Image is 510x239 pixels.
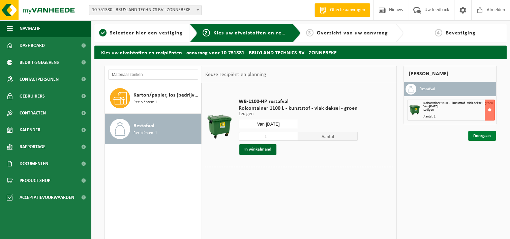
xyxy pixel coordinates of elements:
button: Restafval Recipiënten: 1 [105,114,202,144]
button: In winkelmand [239,144,276,155]
span: 4 [435,29,442,36]
span: Gebruikers [20,88,45,105]
a: 1Selecteer hier een vestiging [98,29,184,37]
span: Contactpersonen [20,71,59,88]
h2: Kies uw afvalstoffen en recipiënten - aanvraag voor 10-751381 - BRUYLAND TECHNICS BV - ZONNEBEKE [94,46,507,59]
span: Documenten [20,155,48,172]
span: 2 [203,29,210,36]
div: [PERSON_NAME] [403,66,497,82]
span: Rapportage [20,138,46,155]
span: Navigatie [20,20,40,37]
h3: Restafval [420,84,435,95]
input: Selecteer datum [239,120,298,128]
a: Offerte aanvragen [314,3,370,17]
span: Overzicht van uw aanvraag [317,30,388,36]
span: Bevestiging [446,30,476,36]
span: Recipiënten: 1 [133,99,157,106]
div: Keuze recipiënt en planning [202,66,269,83]
button: Karton/papier, los (bedrijven) Recipiënten: 1 [105,83,202,114]
span: WB-1100-HP restafval [239,98,358,105]
span: Bedrijfsgegevens [20,54,59,71]
span: Karton/papier, los (bedrijven) [133,91,200,99]
span: Product Shop [20,172,50,189]
span: Kalender [20,122,40,138]
strong: Van [DATE] [423,105,438,108]
a: Doorgaan [468,131,496,141]
p: Ledigen [239,112,358,116]
span: Recipiënten: 1 [133,130,157,136]
span: 10-751380 - BRUYLAND TECHNICS BV - ZONNEBEKE [89,5,201,15]
div: Ledigen [423,108,494,112]
div: Aantal: 1 [423,115,494,118]
span: 10-751380 - BRUYLAND TECHNICS BV - ZONNEBEKE [89,5,202,15]
span: Offerte aanvragen [328,7,367,14]
span: Rolcontainer 1100 L - kunststof - vlak deksel - groen [423,101,493,105]
span: Acceptatievoorwaarden [20,189,74,206]
span: Contracten [20,105,46,122]
span: Selecteer hier een vestiging [110,30,183,36]
span: 1 [99,29,107,36]
span: 3 [306,29,313,36]
input: Materiaal zoeken [108,70,198,80]
span: Rolcontainer 1100 L - kunststof - vlak deksel - groen [239,105,358,112]
span: Dashboard [20,37,45,54]
span: Restafval [133,122,154,130]
span: Kies uw afvalstoffen en recipiënten [213,30,306,36]
span: Aantal [298,132,358,141]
